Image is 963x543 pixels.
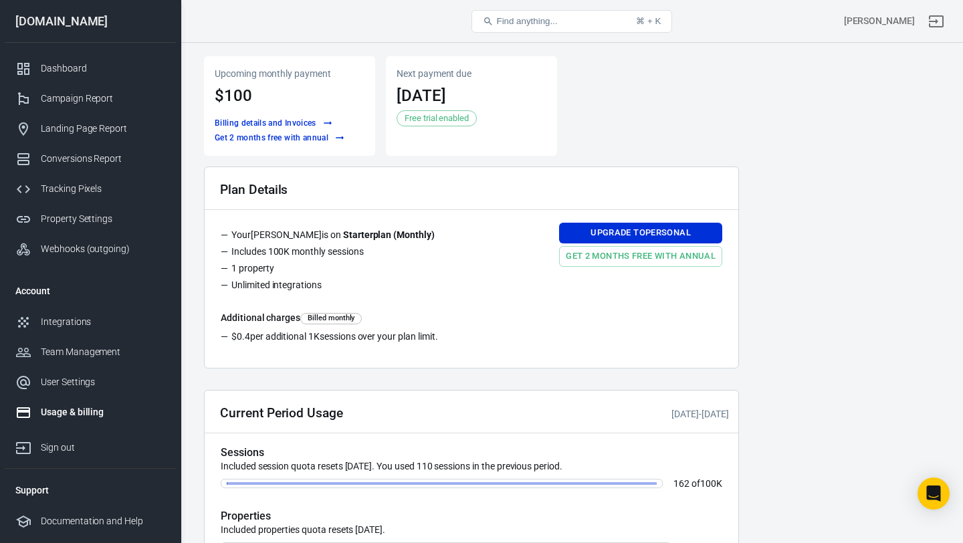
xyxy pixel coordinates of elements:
[5,397,176,427] a: Usage & billing
[671,409,699,419] time: 2025-09-16T21:05:19-05:00
[496,16,557,26] span: Find anything...
[5,275,176,307] li: Account
[220,183,288,197] h2: Plan Details
[673,479,722,488] p: of
[211,131,348,145] a: Get 2 months free with annual
[5,337,176,367] a: Team Management
[41,122,165,136] div: Landing Page Report
[702,409,729,419] time: 2025-09-30T21:05:19-05:00
[844,14,915,28] div: Account id: Ul97uTIP
[220,406,343,420] h2: Current Period Usage
[221,228,445,245] li: Your [PERSON_NAME] is on
[5,15,176,27] div: [DOMAIN_NAME]
[918,477,950,510] div: Open Intercom Messenger
[41,441,165,455] div: Sign out
[5,367,176,397] a: User Settings
[211,116,336,130] button: Billing details and Invoices
[41,212,165,226] div: Property Settings
[41,152,165,166] div: Conversions Report
[5,84,176,114] a: Campaign Report
[700,478,722,489] span: 100K
[397,86,446,105] time: 2025-09-30T21:05:19-05:00
[671,409,728,419] span: -
[636,16,661,26] div: ⌘ + K
[559,246,722,267] a: Get 2 months free with annual
[41,345,165,359] div: Team Management
[343,229,435,240] strong: Starter plan ( Monthly )
[41,375,165,389] div: User Settings
[221,459,722,473] p: Included session quota resets [DATE]. You used 110 sessions in the previous period.
[221,278,445,295] li: Unlimited integrations
[41,62,165,76] div: Dashboard
[397,67,546,81] p: Next payment due
[5,427,176,463] a: Sign out
[221,261,445,278] li: 1 property
[221,245,445,261] li: Includes 100K monthly sessions
[471,10,672,33] button: Find anything...⌘ + K
[41,405,165,419] div: Usage & billing
[215,67,364,81] p: Upcoming monthly payment
[400,112,473,125] span: Free trial enabled
[5,53,176,84] a: Dashboard
[559,223,722,243] a: Upgrade toPersonal
[920,5,952,37] a: Sign out
[41,514,165,528] div: Documentation and Help
[305,313,357,324] span: Billed monthly
[41,315,165,329] div: Integrations
[5,114,176,144] a: Landing Page Report
[673,478,689,489] span: 162
[5,204,176,234] a: Property Settings
[221,446,722,459] h5: Sessions
[41,242,165,256] div: Webhooks (outgoing)
[221,510,722,523] h5: Properties
[231,331,250,342] span: $0.4
[221,311,722,324] h6: Additional charges
[5,474,176,506] li: Support
[5,174,176,204] a: Tracking Pixels
[41,92,165,106] div: Campaign Report
[5,144,176,174] a: Conversions Report
[5,234,176,264] a: Webhooks (outgoing)
[41,182,165,196] div: Tracking Pixels
[221,523,722,537] p: Included properties quota resets [DATE].
[221,330,722,346] li: per additional sessions over your plan limit.
[215,86,252,105] span: $100
[5,307,176,337] a: Integrations
[308,331,320,342] span: 1K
